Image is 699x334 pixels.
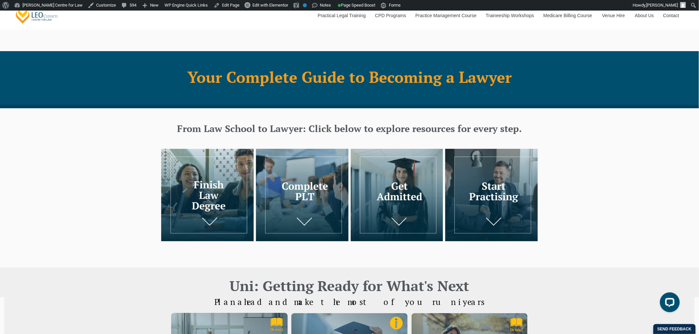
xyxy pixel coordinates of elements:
a: Contact [658,1,684,30]
a: CPD Programs [370,1,410,30]
span: ahead and make the most of your [238,296,436,307]
span: years [463,296,485,307]
a: Traineeship Workshops [481,1,538,30]
a: Medicare Billing Course [538,1,597,30]
a: Venue Hire [597,1,630,30]
h3: From Law School to Lawyer: Click below to explore resources for every step. [163,120,536,137]
iframe: LiveChat chat widget [655,290,682,317]
h1: Your Complete Guide to Becoming a Lawyer [165,69,534,85]
a: About Us [630,1,658,30]
span: [PERSON_NAME] [646,3,678,8]
a: [PERSON_NAME] Centre for Law [15,5,59,24]
a: Practical Legal Training [313,1,370,30]
span: uni [436,296,463,307]
span: Edit with Elementor [252,3,288,8]
div: No index [303,3,307,7]
h2: Uni: Getting Ready for What's Next [161,278,538,294]
a: Practice Management Course [411,1,481,30]
span: Plan [214,296,485,307]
